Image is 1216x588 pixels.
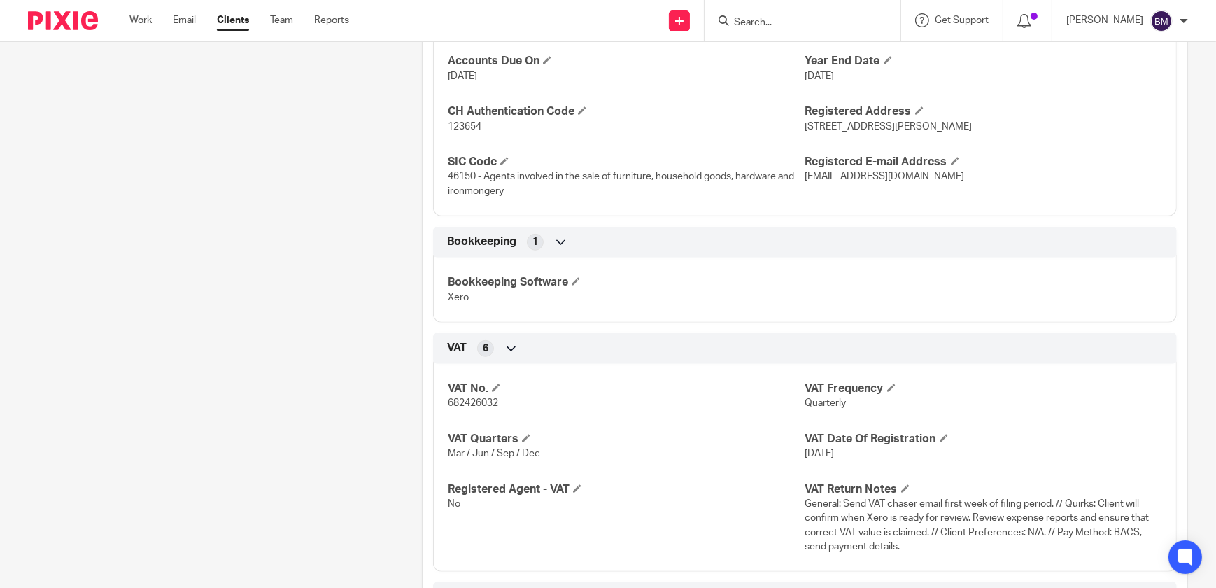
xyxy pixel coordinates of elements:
img: Pixie [28,11,98,30]
h4: Bookkeeping Software [448,275,805,290]
a: Email [173,13,196,27]
h4: SIC Code [448,155,805,169]
a: Clients [217,13,249,27]
h4: Registered E-mail Address [805,155,1162,169]
p: [PERSON_NAME] [1066,13,1143,27]
img: svg%3E [1150,10,1173,32]
span: Xero [448,293,469,302]
h4: Registered Agent - VAT [448,482,805,497]
h4: Accounts Due On [448,54,805,69]
span: 1 [532,235,538,249]
span: 123654 [448,122,481,132]
span: 46150 - Agents involved in the sale of furniture, household goods, hardware and ironmongery [448,171,794,195]
h4: VAT No. [448,381,805,396]
span: 6 [483,342,488,356]
span: No [448,499,460,509]
h4: VAT Return Notes [805,482,1162,497]
input: Search [733,17,858,29]
span: 682426032 [448,398,498,408]
span: [STREET_ADDRESS][PERSON_NAME] [805,122,973,132]
span: [DATE] [805,71,835,81]
a: Work [129,13,152,27]
span: Mar / Jun / Sep / Dec [448,449,540,458]
a: Team [270,13,293,27]
span: [DATE] [448,71,477,81]
h4: Year End Date [805,54,1162,69]
span: Bookkeeping [447,234,516,249]
span: VAT [447,341,467,356]
h4: VAT Date Of Registration [805,432,1162,447]
h4: CH Authentication Code [448,104,805,119]
h4: VAT Frequency [805,381,1162,396]
span: [DATE] [805,449,835,458]
h4: Registered Address [805,104,1162,119]
span: General: Send VAT chaser email first week of filing period. // Quirks: Client will confirm when X... [805,499,1150,552]
a: Reports [314,13,349,27]
span: Get Support [935,15,989,25]
span: Quarterly [805,398,847,408]
h4: VAT Quarters [448,432,805,447]
span: [EMAIL_ADDRESS][DOMAIN_NAME] [805,171,965,181]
